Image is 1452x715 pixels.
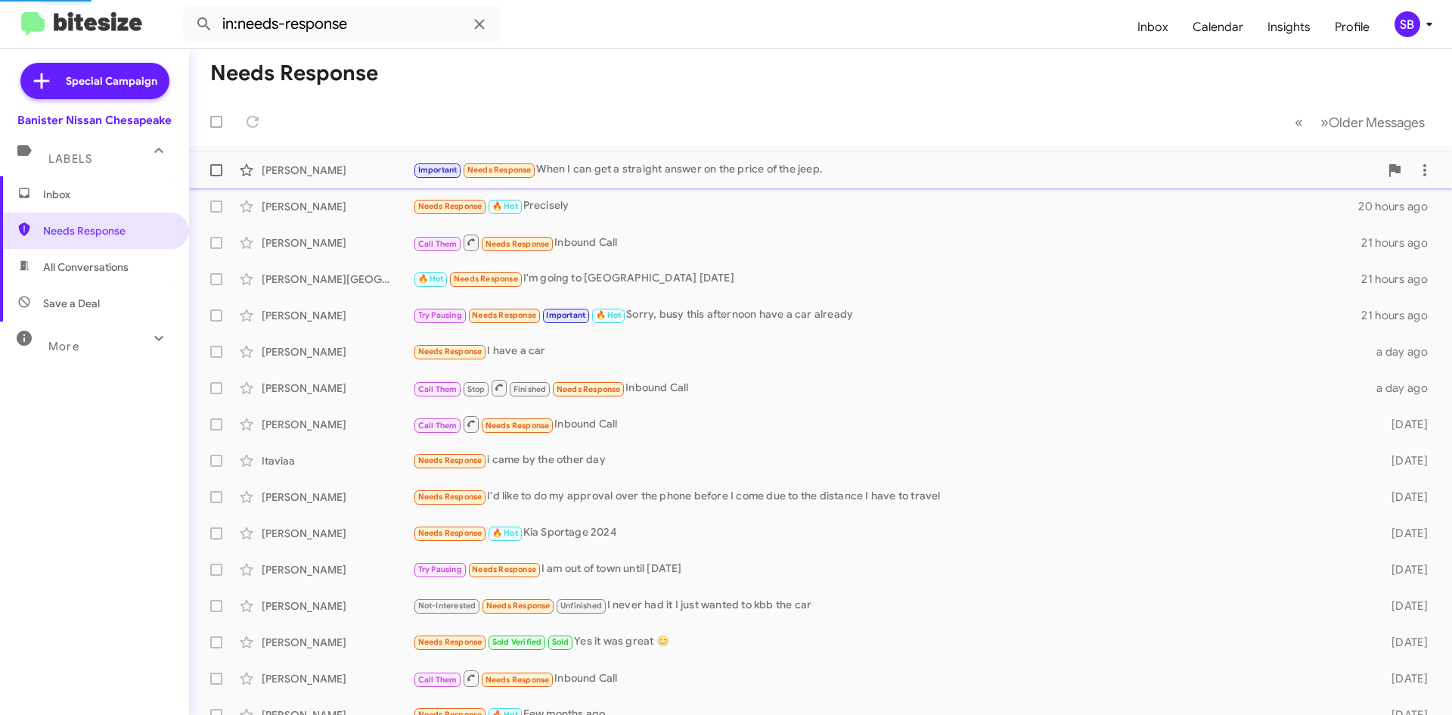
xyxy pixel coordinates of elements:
[20,63,169,99] a: Special Campaign
[413,452,1367,469] div: i came by the other day
[1367,453,1440,468] div: [DATE]
[262,417,413,432] div: [PERSON_NAME]
[486,675,550,685] span: Needs Response
[1323,5,1382,49] a: Profile
[418,384,458,394] span: Call Them
[1382,11,1435,37] button: SB
[1361,235,1440,250] div: 21 hours ago
[413,161,1379,179] div: When I can get a straight answer on the price of the jeep.
[467,384,486,394] span: Stop
[1367,562,1440,577] div: [DATE]
[1361,308,1440,323] div: 21 hours ago
[418,637,482,647] span: Needs Response
[1367,381,1440,396] div: a day ago
[413,197,1358,215] div: Precisely
[262,526,413,541] div: [PERSON_NAME]
[454,274,518,284] span: Needs Response
[43,296,100,311] span: Save a Deal
[546,310,585,320] span: Important
[1367,635,1440,650] div: [DATE]
[1395,11,1420,37] div: SB
[1286,107,1312,138] button: Previous
[467,165,532,175] span: Needs Response
[262,308,413,323] div: [PERSON_NAME]
[43,187,172,202] span: Inbox
[418,528,482,538] span: Needs Response
[210,61,378,85] h1: Needs Response
[262,635,413,650] div: [PERSON_NAME]
[1367,526,1440,541] div: [DATE]
[557,384,621,394] span: Needs Response
[418,347,482,356] span: Needs Response
[413,597,1367,614] div: I never had it I just wanted to kbb the car
[486,239,550,249] span: Needs Response
[413,524,1367,542] div: Kia Sportage 2024
[262,344,413,359] div: [PERSON_NAME]
[413,233,1361,252] div: Inbound Call
[66,73,157,89] span: Special Campaign
[472,310,536,320] span: Needs Response
[413,633,1367,651] div: Yes it was great 😊
[413,270,1361,288] div: I'm going to [GEOGRAPHIC_DATA] [DATE]
[1367,490,1440,505] div: [DATE]
[262,562,413,577] div: [PERSON_NAME]
[418,421,458,431] span: Call Them
[413,378,1367,397] div: Inbound Call
[418,239,458,249] span: Call Them
[513,384,547,394] span: Finished
[17,113,172,128] div: Banister Nissan Chesapeake
[262,272,413,287] div: [PERSON_NAME][GEOGRAPHIC_DATA]
[418,675,458,685] span: Call Them
[43,260,129,275] span: All Conversations
[1125,5,1181,49] a: Inbox
[1329,114,1425,131] span: Older Messages
[492,528,518,538] span: 🔥 Hot
[262,490,413,505] div: [PERSON_NAME]
[1286,107,1434,138] nav: Page navigation example
[1361,272,1440,287] div: 21 hours ago
[418,564,462,574] span: Try Pausing
[413,306,1361,324] div: Sorry, busy this afternoon have a car already
[492,637,542,647] span: Sold Verified
[1367,344,1440,359] div: a day ago
[1181,5,1255,49] a: Calendar
[1358,199,1440,214] div: 20 hours ago
[262,235,413,250] div: [PERSON_NAME]
[262,598,413,614] div: [PERSON_NAME]
[413,669,1367,688] div: Inbound Call
[262,381,413,396] div: [PERSON_NAME]
[418,165,458,175] span: Important
[418,310,462,320] span: Try Pausing
[1255,5,1323,49] a: Insights
[560,601,602,611] span: Unfinished
[486,601,551,611] span: Needs Response
[262,199,413,214] div: [PERSON_NAME]
[413,415,1367,434] div: Inbound Call
[1367,417,1440,432] div: [DATE]
[413,561,1367,578] div: I am out of town until [DATE]
[552,637,569,647] span: Sold
[486,421,550,431] span: Needs Response
[48,152,92,166] span: Labels
[1320,113,1329,132] span: »
[418,201,482,211] span: Needs Response
[418,274,444,284] span: 🔥 Hot
[262,671,413,686] div: [PERSON_NAME]
[43,223,172,238] span: Needs Response
[492,201,518,211] span: 🔥 Hot
[596,310,622,320] span: 🔥 Hot
[418,601,476,611] span: Not-Interested
[1367,671,1440,686] div: [DATE]
[1311,107,1434,138] button: Next
[472,564,536,574] span: Needs Response
[1295,113,1303,132] span: «
[262,453,413,468] div: Itaviaa
[183,6,501,42] input: Search
[413,488,1367,505] div: I'd like to do my approval over the phone before I come due to the distance I have to travel
[1367,598,1440,614] div: [DATE]
[418,455,482,465] span: Needs Response
[418,492,482,502] span: Needs Response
